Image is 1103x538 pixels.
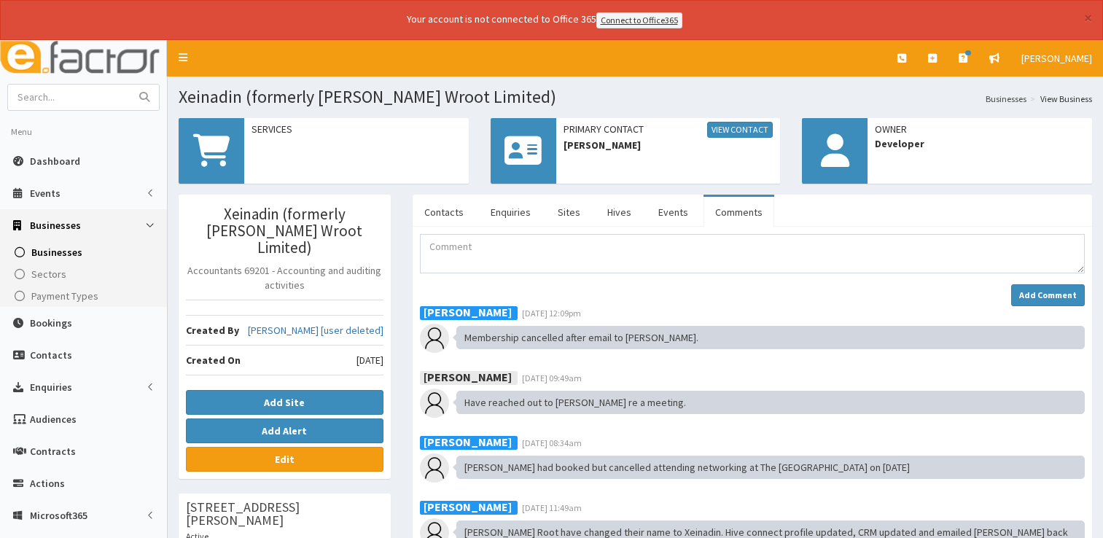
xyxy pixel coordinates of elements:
button: Add Alert [186,418,383,443]
b: [PERSON_NAME] [424,499,512,514]
span: [DATE] 11:49am [522,502,582,513]
span: Actions [30,477,65,490]
span: [PERSON_NAME] [1021,52,1092,65]
a: Contacts [413,197,475,227]
span: Dashboard [30,155,80,168]
li: View Business [1026,93,1092,105]
a: Payment Types [4,285,167,307]
button: Add Comment [1011,284,1085,306]
b: Add Alert [262,424,307,437]
div: Membership cancelled after email to [PERSON_NAME]. [456,326,1085,349]
a: Businesses [986,93,1026,105]
b: [PERSON_NAME] [424,305,512,319]
input: Search... [8,85,130,110]
span: Bookings [30,316,72,330]
a: Comments [703,197,774,227]
b: Add Site [264,396,305,409]
a: [PERSON_NAME] [1010,40,1103,77]
span: [PERSON_NAME] [564,138,773,152]
a: Sectors [4,263,167,285]
span: Services [252,122,461,136]
span: Events [30,187,61,200]
span: [DATE] 12:09pm [522,308,581,319]
span: Businesses [30,219,81,232]
h3: [STREET_ADDRESS][PERSON_NAME] [186,501,383,527]
div: Your account is not connected to Office 365 [118,12,971,28]
h3: Xeinadin (formerly [PERSON_NAME] Wroot Limited) [186,206,383,256]
b: Edit [275,453,295,466]
span: Sectors [31,268,66,281]
strong: Add Comment [1019,289,1077,300]
b: Created By [186,324,239,337]
span: Microsoft365 [30,509,87,522]
b: [PERSON_NAME] [424,434,512,449]
button: × [1084,10,1092,26]
span: [DATE] [356,353,383,367]
a: Edit [186,447,383,472]
span: Contracts [30,445,76,458]
textarea: Comment [420,234,1085,273]
span: [DATE] 09:49am [522,373,582,383]
span: Payment Types [31,289,98,303]
div: Have reached out to [PERSON_NAME] re a meeting. [456,391,1085,414]
span: Enquiries [30,381,72,394]
span: Primary Contact [564,122,773,138]
span: Owner [875,122,1085,136]
h1: Xeinadin (formerly [PERSON_NAME] Wroot Limited) [179,87,1092,106]
a: Connect to Office365 [596,12,682,28]
a: Businesses [4,241,167,263]
a: Sites [546,197,592,227]
a: Hives [596,197,643,227]
span: Businesses [31,246,82,259]
a: View Contact [707,122,773,138]
span: [DATE] 08:34am [522,437,582,448]
span: Developer [875,136,1085,151]
a: [PERSON_NAME] [user deleted] [248,323,383,338]
span: Contacts [30,348,72,362]
b: [PERSON_NAME] [424,370,512,384]
p: Accountants 69201 - Accounting and auditing activities [186,263,383,292]
div: [PERSON_NAME] had booked but cancelled attending networking at The [GEOGRAPHIC_DATA] on [DATE] [456,456,1085,479]
span: Audiences [30,413,77,426]
a: Events [647,197,700,227]
a: Enquiries [479,197,542,227]
b: Created On [186,354,241,367]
